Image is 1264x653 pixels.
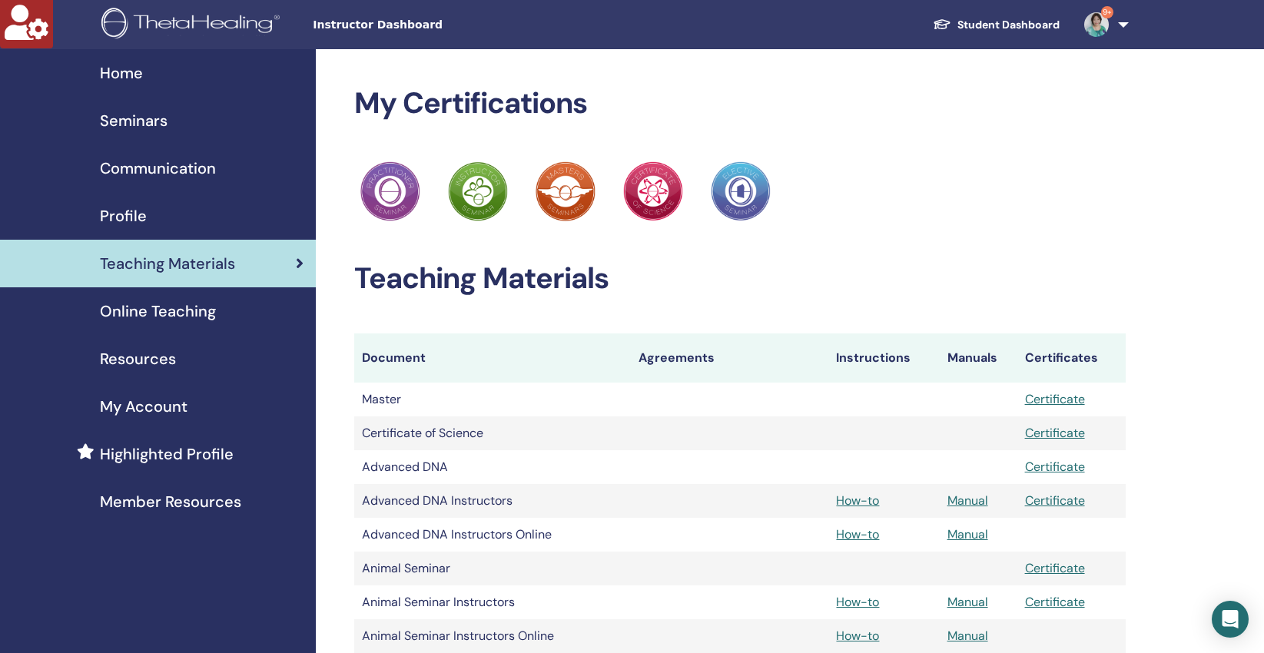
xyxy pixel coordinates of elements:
[1025,560,1085,576] a: Certificate
[940,333,1017,383] th: Manuals
[828,333,939,383] th: Instructions
[100,252,235,275] span: Teaching Materials
[100,300,216,323] span: Online Teaching
[711,161,771,221] img: Practitioner
[536,161,596,221] img: Practitioner
[100,490,241,513] span: Member Resources
[1025,459,1085,475] a: Certificate
[313,17,543,33] span: Instructor Dashboard
[631,333,828,383] th: Agreements
[448,161,508,221] img: Practitioner
[354,416,631,450] td: Certificate of Science
[354,86,1126,121] h2: My Certifications
[947,492,988,509] a: Manual
[100,109,168,132] span: Seminars
[947,628,988,644] a: Manual
[100,157,216,180] span: Communication
[354,484,631,518] td: Advanced DNA Instructors
[836,492,879,509] a: How-to
[354,552,631,585] td: Animal Seminar
[354,619,631,653] td: Animal Seminar Instructors Online
[100,61,143,85] span: Home
[354,383,631,416] td: Master
[354,585,631,619] td: Animal Seminar Instructors
[1212,601,1249,638] div: Open Intercom Messenger
[100,347,176,370] span: Resources
[947,526,988,542] a: Manual
[1084,12,1109,37] img: default.jpg
[623,161,683,221] img: Practitioner
[1025,492,1085,509] a: Certificate
[354,518,631,552] td: Advanced DNA Instructors Online
[1101,6,1113,18] span: 9+
[100,443,234,466] span: Highlighted Profile
[100,395,187,418] span: My Account
[921,11,1072,39] a: Student Dashboard
[354,261,1126,297] h2: Teaching Materials
[354,450,631,484] td: Advanced DNA
[360,161,420,221] img: Practitioner
[836,628,879,644] a: How-to
[101,8,285,42] img: logo.png
[1025,425,1085,441] a: Certificate
[1025,391,1085,407] a: Certificate
[947,594,988,610] a: Manual
[100,204,147,227] span: Profile
[933,18,951,31] img: graduation-cap-white.svg
[836,526,879,542] a: How-to
[836,594,879,610] a: How-to
[354,333,631,383] th: Document
[1025,594,1085,610] a: Certificate
[1017,333,1126,383] th: Certificates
